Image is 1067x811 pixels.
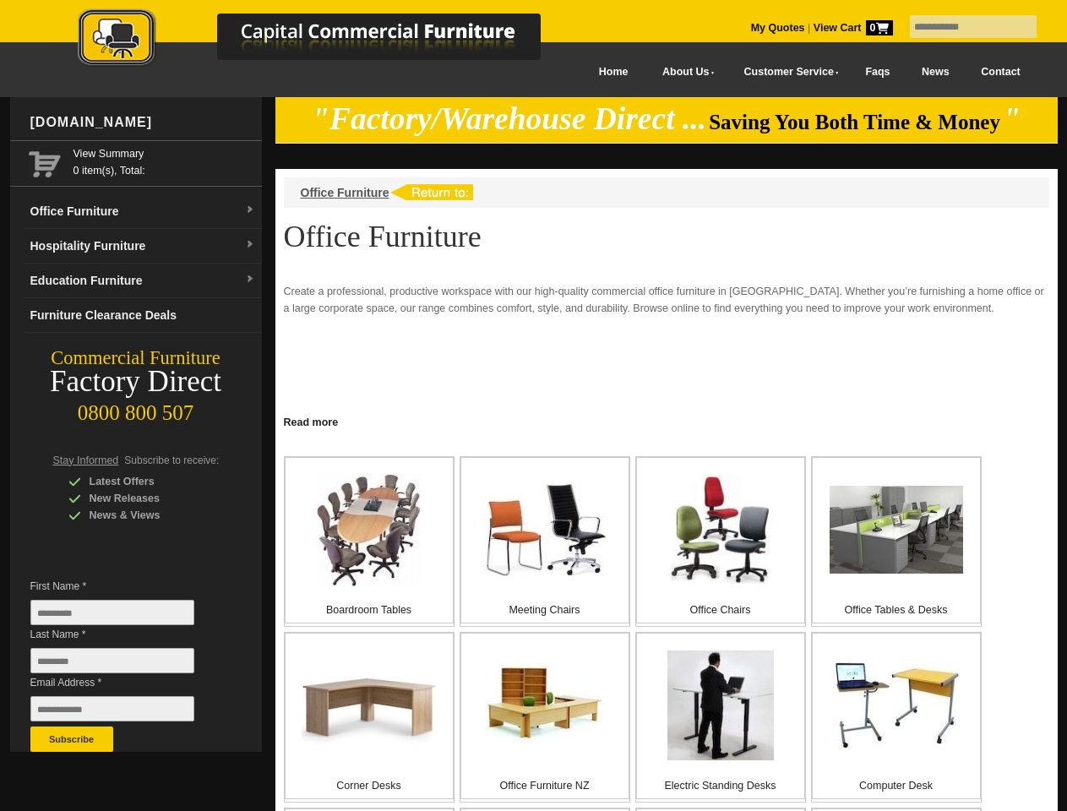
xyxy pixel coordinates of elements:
[813,777,980,794] p: Computer Desk
[24,298,262,333] a: Furniture Clearance Deals
[482,483,607,576] img: Meeting Chairs
[245,205,255,215] img: dropdown
[31,8,623,75] a: Capital Commercial Furniture Logo
[644,53,725,91] a: About Us
[811,632,982,803] a: Computer Desk Computer Desk
[485,657,605,754] img: Office Furniture NZ
[68,473,229,490] div: Latest Offers
[833,660,960,752] img: Computer Desk
[286,601,453,618] p: Boardroom Tables
[866,20,893,35] span: 0
[810,22,892,34] a: View Cart0
[811,456,982,627] a: Office Tables & Desks Office Tables & Desks
[317,474,421,586] img: Boardroom Tables
[30,626,220,643] span: Last Name *
[667,476,775,584] img: Office Chairs
[725,53,849,91] a: Customer Service
[73,145,255,177] span: 0 item(s), Total:
[124,454,219,466] span: Subscribe to receive:
[245,240,255,250] img: dropdown
[709,111,1000,133] span: Saving You Both Time & Money
[461,777,629,794] p: Office Furniture NZ
[30,696,194,721] input: Email Address *
[813,601,980,618] p: Office Tables & Desks
[10,370,262,394] div: Factory Direct
[24,194,262,229] a: Office Furnituredropdown
[667,650,774,760] img: Electric Standing Desks
[24,229,262,264] a: Hospitality Furnituredropdown
[461,601,629,618] p: Meeting Chairs
[460,456,630,627] a: Meeting Chairs Meeting Chairs
[814,22,893,34] strong: View Cart
[53,454,119,466] span: Stay Informed
[68,490,229,507] div: New Releases
[30,727,113,752] button: Subscribe
[751,22,805,34] a: My Quotes
[10,393,262,425] div: 0800 800 507
[635,632,806,803] a: Electric Standing Desks Electric Standing Desks
[286,777,453,794] p: Corner Desks
[30,648,194,673] input: Last Name *
[24,264,262,298] a: Education Furnituredropdown
[301,186,389,199] a: Office Furniture
[965,53,1036,91] a: Contact
[637,777,804,794] p: Electric Standing Desks
[30,600,194,625] input: First Name *
[30,674,220,691] span: Email Address *
[460,632,630,803] a: Office Furniture NZ Office Furniture NZ
[830,486,963,574] img: Office Tables & Desks
[284,632,455,803] a: Corner Desks Corner Desks
[850,53,906,91] a: Faqs
[30,578,220,595] span: First Name *
[68,507,229,524] div: News & Views
[906,53,965,91] a: News
[284,220,1049,253] h1: Office Furniture
[389,184,473,200] img: return to
[312,101,706,136] em: "Factory/Warehouse Direct ...
[73,145,255,162] a: View Summary
[284,283,1049,317] p: Create a professional, productive workspace with our high-quality commercial office furniture in ...
[284,456,455,627] a: Boardroom Tables Boardroom Tables
[245,275,255,285] img: dropdown
[24,97,262,148] div: [DOMAIN_NAME]
[637,601,804,618] p: Office Chairs
[10,346,262,370] div: Commercial Furniture
[302,662,436,748] img: Corner Desks
[635,456,806,627] a: Office Chairs Office Chairs
[275,410,1058,431] a: Click to read more
[1003,101,1021,136] em: "
[31,8,623,70] img: Capital Commercial Furniture Logo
